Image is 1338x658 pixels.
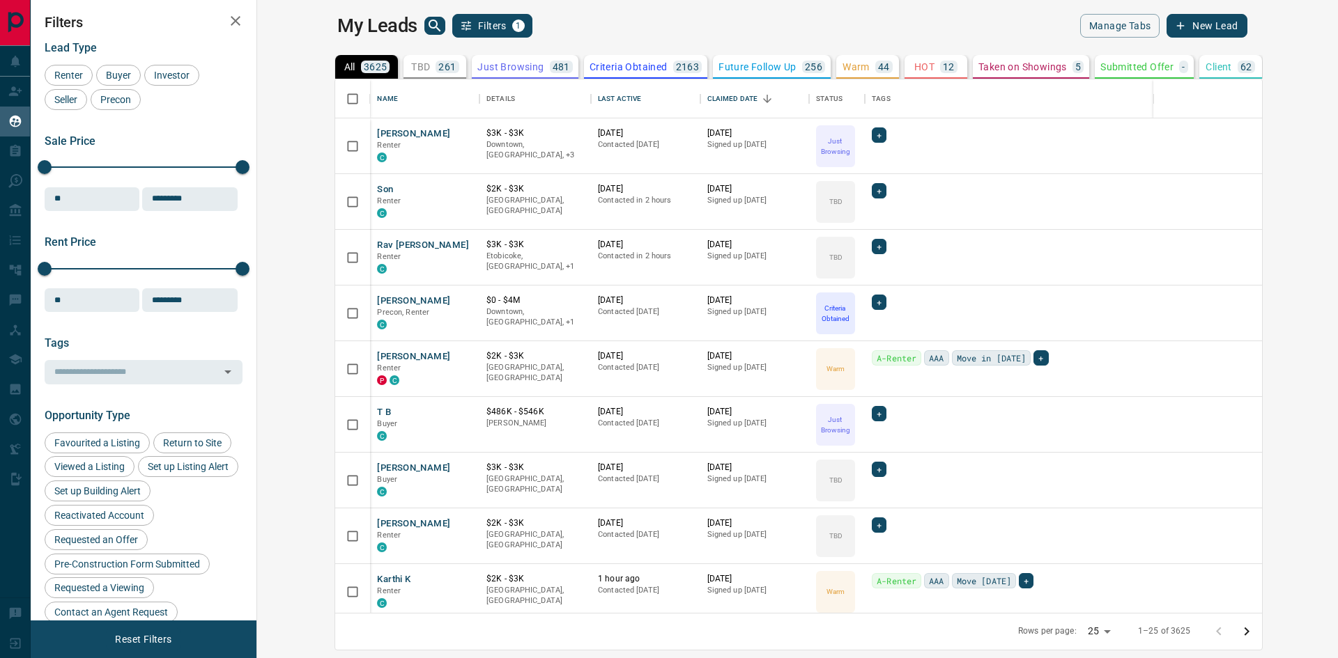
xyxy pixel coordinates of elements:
p: Vaughan [486,251,584,272]
span: + [877,128,882,142]
button: Go to next page [1233,618,1261,645]
p: TBD [829,475,843,485]
div: Status [816,79,843,118]
span: AAA [929,574,944,588]
p: Contacted [DATE] [598,418,693,429]
p: $3K - $3K [486,127,584,139]
div: Investor [144,65,199,86]
p: Toronto [486,306,584,328]
p: Just Browsing [817,414,854,435]
button: Karthi K [377,573,410,586]
div: Tags [872,79,891,118]
p: Contacted [DATE] [598,585,693,596]
span: Lead Type [45,41,97,54]
p: HOT [914,62,935,72]
span: Requested a Viewing [49,582,149,593]
span: Renter [377,586,401,595]
span: Renter [377,141,401,150]
div: Contact an Agent Request [45,602,178,622]
div: Tags [865,79,1301,118]
span: Requested an Offer [49,534,143,545]
div: Name [370,79,479,118]
p: $2K - $3K [486,573,584,585]
div: Buyer [96,65,141,86]
p: Signed up [DATE] [707,418,803,429]
p: Taken on Showings [978,62,1067,72]
span: Return to Site [158,437,226,448]
p: TBD [829,252,843,263]
span: + [877,295,882,309]
span: Move [DATE] [957,574,1011,588]
p: [DATE] [598,239,693,251]
button: T B [377,406,391,419]
p: Contacted in 2 hours [598,195,693,206]
p: [DATE] [598,462,693,473]
p: 1 hour ago [598,573,693,585]
div: condos.ca [377,208,387,218]
p: $2K - $3K [486,517,584,529]
button: Rav [PERSON_NAME] [377,239,468,252]
div: condos.ca [377,264,387,274]
span: 1 [514,21,523,31]
p: [DATE] [598,183,693,195]
p: Contacted [DATE] [598,139,693,150]
div: Name [377,79,398,118]
p: Etobicoke, Midtown | Central, Toronto [486,139,584,161]
div: Last Active [591,79,700,118]
div: condos.ca [377,431,387,441]
span: Set up Building Alert [49,485,146,496]
p: Signed up [DATE] [707,306,803,318]
button: Manage Tabs [1080,14,1160,38]
span: Opportunity Type [45,409,130,422]
button: [PERSON_NAME] [377,127,450,141]
p: All [344,62,355,72]
div: condos.ca [377,542,387,552]
button: [PERSON_NAME] [377,462,450,475]
p: 261 [438,62,456,72]
span: Contact an Agent Request [49,606,173,618]
span: + [877,184,882,198]
div: Reactivated Account [45,505,154,526]
p: Submitted Offer [1100,62,1174,72]
div: Pre-Construction Form Submitted [45,554,210,574]
p: TBD [829,196,843,207]
button: Reset Filters [106,627,180,651]
span: Tags [45,336,69,350]
p: 5 [1075,62,1081,72]
p: [DATE] [598,406,693,418]
div: + [872,406,886,421]
button: search button [424,17,445,35]
span: Seller [49,94,82,105]
p: [DATE] [707,573,803,585]
div: + [872,462,886,477]
button: [PERSON_NAME] [377,517,450,531]
span: A-Renter [877,351,916,365]
p: [GEOGRAPHIC_DATA], [GEOGRAPHIC_DATA] [486,585,584,606]
p: Signed up [DATE] [707,362,803,373]
div: condos.ca [377,320,387,329]
div: condos.ca [377,598,387,608]
div: Claimed Date [700,79,810,118]
p: 62 [1240,62,1252,72]
p: $3K - $3K [486,462,584,473]
button: Filters1 [452,14,532,38]
p: Signed up [DATE] [707,473,803,485]
p: [DATE] [707,462,803,473]
span: Renter [377,252,401,261]
div: Details [486,79,515,118]
button: Sort [758,89,777,109]
p: Contacted in 2 hours [598,251,693,262]
p: $486K - $546K [486,406,584,418]
p: Just Browsing [477,62,544,72]
p: Signed up [DATE] [707,585,803,596]
div: Set up Listing Alert [138,456,238,477]
p: Contacted [DATE] [598,362,693,373]
button: New Lead [1167,14,1247,38]
div: Set up Building Alert [45,480,151,501]
div: Return to Site [153,432,231,453]
div: Precon [91,89,141,110]
div: condos.ca [377,487,387,496]
div: Favourited a Listing [45,432,150,453]
p: [DATE] [707,295,803,306]
span: + [877,518,882,532]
